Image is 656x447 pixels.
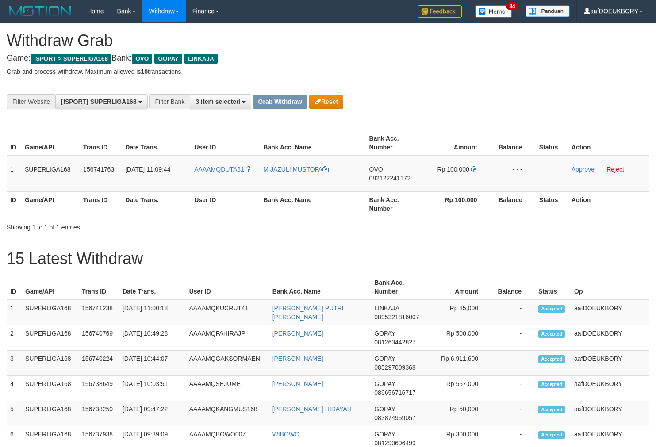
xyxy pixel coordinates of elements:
[538,305,565,313] span: Accepted
[437,166,469,173] span: Rp 100.000
[374,364,415,371] span: Copy 085297009368 to clipboard
[7,325,22,351] td: 2
[80,191,122,217] th: Trans ID
[491,130,536,156] th: Balance
[366,191,423,217] th: Bank Acc. Number
[125,166,170,173] span: [DATE] 11:09:44
[260,191,365,217] th: Bank Acc. Name
[374,439,415,447] span: Copy 081290696499 to clipboard
[78,351,119,376] td: 156740224
[423,130,491,156] th: Amount
[374,355,395,362] span: GOPAY
[536,130,568,156] th: Status
[426,275,491,300] th: Amount
[526,5,570,17] img: panduan.png
[538,431,565,439] span: Accepted
[22,376,78,401] td: SUPERLIGA168
[7,4,74,18] img: MOTION_logo.png
[141,68,148,75] strong: 10
[272,431,299,438] a: WIBOWO
[538,355,565,363] span: Accepted
[491,401,535,426] td: -
[186,351,269,376] td: AAAAMQGAKSORMAEN
[272,355,323,362] a: [PERSON_NAME]
[272,305,344,321] a: [PERSON_NAME] PUTRI [PERSON_NAME]
[369,175,410,182] span: Copy 082122241172 to clipboard
[149,94,190,109] div: Filter Bank
[309,95,343,109] button: Reset
[7,300,22,325] td: 1
[571,325,649,351] td: aafDOEUKBORY
[7,376,22,401] td: 4
[7,351,22,376] td: 3
[154,54,182,64] span: GOPAY
[22,275,78,300] th: Game/API
[132,54,152,64] span: OVO
[471,166,477,173] a: Copy 100000 to clipboard
[78,325,119,351] td: 156740769
[369,166,383,173] span: OVO
[374,380,395,387] span: GOPAY
[119,351,186,376] td: [DATE] 10:44:07
[374,405,395,413] span: GOPAY
[22,351,78,376] td: SUPERLIGA168
[119,300,186,325] td: [DATE] 11:00:18
[374,389,415,396] span: Copy 089656716717 to clipboard
[184,54,218,64] span: LINKAJA
[186,325,269,351] td: AAAAMQFAHIRAJP
[119,401,186,426] td: [DATE] 09:47:22
[22,325,78,351] td: SUPERLIGA168
[7,67,649,76] p: Grab and process withdraw. Maximum allowed is transactions.
[506,2,518,10] span: 34
[571,401,649,426] td: aafDOEUKBORY
[186,401,269,426] td: AAAAMQKANGMUS168
[538,381,565,388] span: Accepted
[253,95,307,109] button: Grab Withdraw
[374,305,399,312] span: LINKAJA
[571,376,649,401] td: aafDOEUKBORY
[568,191,649,217] th: Action
[536,191,568,217] th: Status
[491,300,535,325] td: -
[491,376,535,401] td: -
[61,98,136,105] span: [ISPORT] SUPERLIGA168
[263,166,329,173] a: M JAZULI MUSTOFA
[186,300,269,325] td: AAAAMQKUCRUT41
[7,250,649,267] h1: 15 Latest Withdraw
[571,300,649,325] td: aafDOEUKBORY
[426,300,491,325] td: Rp 85,000
[21,156,80,192] td: SUPERLIGA168
[122,191,191,217] th: Date Trans.
[571,275,649,300] th: Op
[572,166,595,173] a: Approve
[571,351,649,376] td: aafDOEUKBORY
[535,275,571,300] th: Status
[491,351,535,376] td: -
[374,330,395,337] span: GOPAY
[606,166,624,173] a: Reject
[191,130,260,156] th: User ID
[119,275,186,300] th: Date Trans.
[31,54,111,64] span: ISPORT > SUPERLIGA168
[426,351,491,376] td: Rp 6,911,600
[78,300,119,325] td: 156741238
[7,32,649,50] h1: Withdraw Grab
[272,380,323,387] a: [PERSON_NAME]
[374,313,419,321] span: Copy 0895321816007 to clipboard
[190,94,251,109] button: 3 item selected
[366,130,423,156] th: Bank Acc. Number
[186,376,269,401] td: AAAAMQSEJUME
[119,325,186,351] td: [DATE] 10:49:28
[538,406,565,413] span: Accepted
[491,275,535,300] th: Balance
[55,94,147,109] button: [ISPORT] SUPERLIGA168
[191,191,260,217] th: User ID
[272,405,352,413] a: [PERSON_NAME] HIDAYAH
[475,5,512,18] img: Button%20Memo.svg
[21,130,80,156] th: Game/API
[260,130,365,156] th: Bank Acc. Name
[78,275,119,300] th: Trans ID
[491,191,536,217] th: Balance
[7,156,21,192] td: 1
[7,275,22,300] th: ID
